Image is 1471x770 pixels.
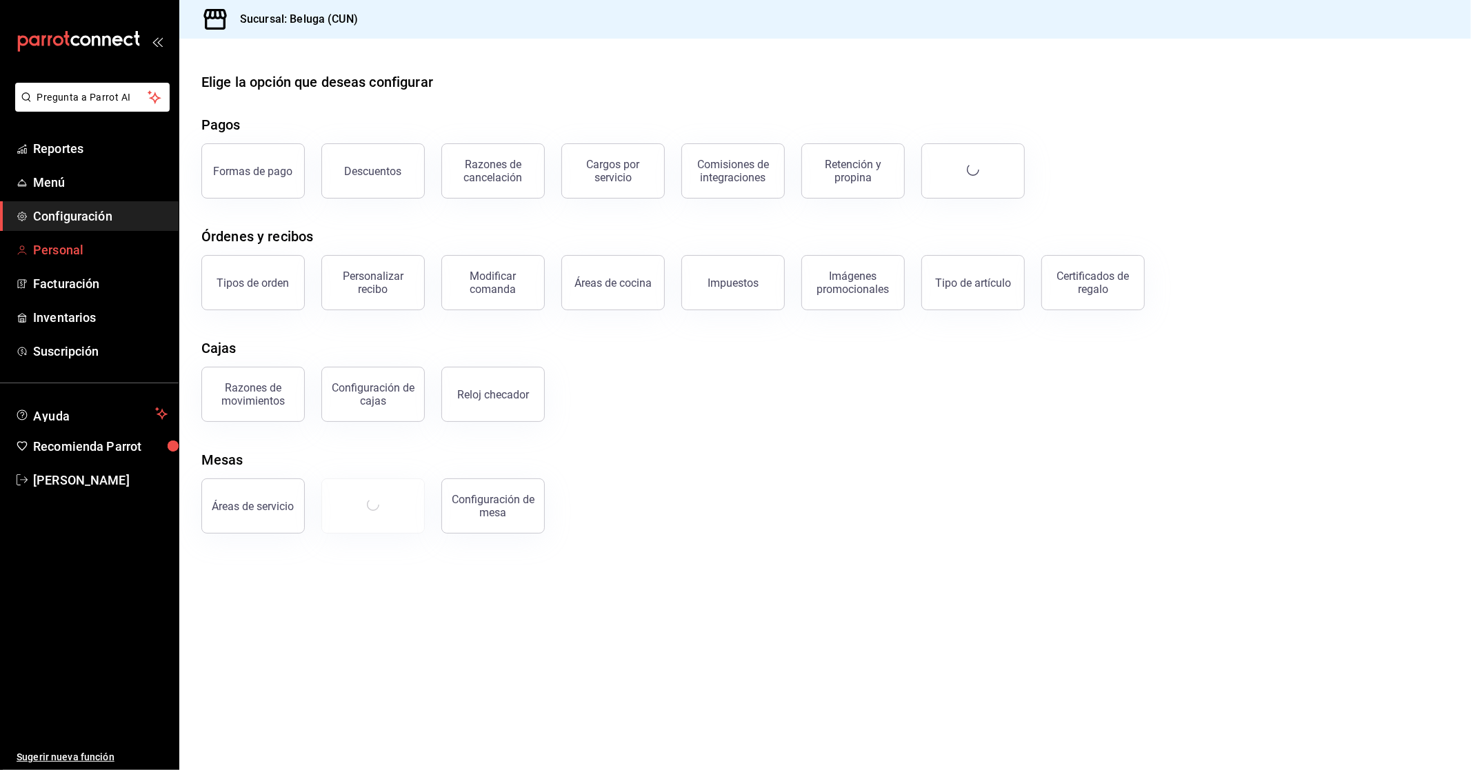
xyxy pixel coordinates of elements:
[441,255,545,310] button: Modificar comanda
[33,308,168,327] span: Inventarios
[561,143,665,199] button: Cargos por servicio
[450,158,536,184] div: Razones de cancelación
[33,437,168,456] span: Recomienda Parrot
[201,449,243,470] div: Mesas
[690,158,776,184] div: Comisiones de integraciones
[37,90,148,105] span: Pregunta a Parrot AI
[33,139,168,158] span: Reportes
[681,143,785,199] button: Comisiones de integraciones
[1041,255,1145,310] button: Certificados de regalo
[441,143,545,199] button: Razones de cancelación
[33,342,168,361] span: Suscripción
[1050,270,1136,296] div: Certificados de regalo
[201,72,433,92] div: Elige la opción que deseas configurar
[10,100,170,114] a: Pregunta a Parrot AI
[201,478,305,534] button: Áreas de servicio
[210,381,296,407] div: Razones de movimientos
[201,226,313,247] div: Órdenes y recibos
[810,158,896,184] div: Retención y propina
[15,83,170,112] button: Pregunta a Parrot AI
[201,338,237,358] div: Cajas
[935,276,1011,290] div: Tipo de artículo
[33,173,168,192] span: Menú
[801,255,905,310] button: Imágenes promocionales
[681,255,785,310] button: Impuestos
[570,158,656,184] div: Cargos por servicio
[441,478,545,534] button: Configuración de mesa
[441,367,545,422] button: Reloj checador
[201,367,305,422] button: Razones de movimientos
[457,388,529,401] div: Reloj checador
[201,255,305,310] button: Tipos de orden
[450,493,536,519] div: Configuración de mesa
[152,36,163,47] button: open_drawer_menu
[321,255,425,310] button: Personalizar recibo
[201,143,305,199] button: Formas de pago
[801,143,905,199] button: Retención y propina
[214,165,293,178] div: Formas de pago
[33,241,168,259] span: Personal
[217,276,290,290] div: Tipos de orden
[33,274,168,293] span: Facturación
[33,207,168,225] span: Configuración
[345,165,402,178] div: Descuentos
[212,500,294,513] div: Áreas de servicio
[33,405,150,422] span: Ayuda
[330,270,416,296] div: Personalizar recibo
[574,276,652,290] div: Áreas de cocina
[229,11,358,28] h3: Sucursal: Beluga (CUN)
[561,255,665,310] button: Áreas de cocina
[708,276,759,290] div: Impuestos
[321,143,425,199] button: Descuentos
[921,255,1025,310] button: Tipo de artículo
[321,367,425,422] button: Configuración de cajas
[33,471,168,489] span: [PERSON_NAME]
[810,270,896,296] div: Imágenes promocionales
[17,750,168,764] span: Sugerir nueva función
[330,381,416,407] div: Configuración de cajas
[450,270,536,296] div: Modificar comanda
[201,114,241,135] div: Pagos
